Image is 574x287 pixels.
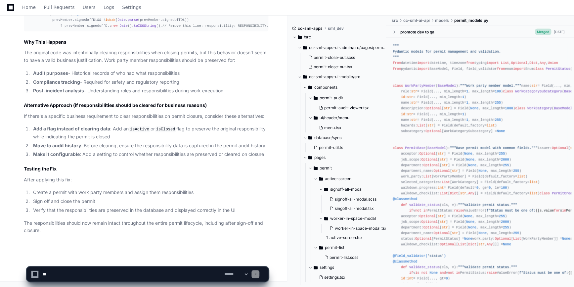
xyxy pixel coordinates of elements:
[503,89,513,93] span: class
[309,45,387,50] span: cc-sml-apps-ui-admin/src/pages/permit/permit-summary/permit-close-out
[427,123,433,127] span: str
[314,155,326,160] span: pages
[308,154,312,162] svg: Directory
[320,166,332,171] span: permit
[119,24,128,28] span: Date
[33,143,81,148] strong: Move to audit history
[391,18,398,23] span: src
[314,64,352,70] span: permit-close-out.tsx
[438,214,444,218] span: str
[529,61,538,65] span: Dict
[319,184,392,195] button: signoff-all-modal
[417,67,429,71] span: import
[24,39,268,45] h2: Why This Happens
[409,203,440,207] span: validate_status
[33,79,80,85] strong: Compliance tracking
[495,118,501,122] span: 255
[325,245,344,250] span: permit-list
[503,163,509,167] span: 255
[513,67,525,71] span: import
[462,95,464,99] span: 1
[314,242,392,253] button: permit-list
[411,118,417,122] span: str
[423,225,440,229] span: Optional
[562,237,570,241] span: None
[501,158,509,162] span: 2000
[308,83,312,91] svg: Directory
[324,105,369,111] span: permit-audit-viewer.tsx
[450,191,458,195] span: Dict
[401,203,407,207] span: def
[298,72,387,82] button: cc-sml-apps-ui-mobile/src
[442,163,448,167] span: str
[320,115,349,120] span: ui/header/menu
[464,152,472,156] span: None
[393,61,401,65] span: from
[460,84,521,88] span: """Work party member model."""
[438,84,456,88] span: BaseModel
[464,214,472,218] span: None
[308,163,392,173] button: permit
[427,254,444,258] span: 'status'
[487,123,495,127] span: list
[515,107,525,111] span: class
[306,62,383,72] button: permit-close-out.tsx
[517,174,525,178] span: list
[319,244,323,252] svg: Directory
[529,180,538,184] span: list
[31,198,268,205] li: Sign off and close the permit
[419,152,435,156] span: Optional
[401,112,405,116] span: id
[320,95,343,101] span: permit-audit
[309,74,360,79] span: cc-sml-apps-ui-mobile/src
[303,132,392,143] button: database/sync
[501,220,509,224] span: 2000
[476,186,478,190] span: 0
[155,126,177,132] code: isClosed
[311,143,388,152] button: permit-util.ts
[316,123,388,132] button: menu.tsx
[435,18,449,23] span: models
[31,87,268,95] li: - Understanding roles and responsibilities during work execution
[468,163,476,167] span: None
[314,164,318,172] svg: Directory
[330,235,363,240] span: active-screen.tsx
[458,203,517,207] span: """Validate permit status."""
[478,169,487,173] span: None
[438,152,444,156] span: str
[421,158,438,162] span: Optional
[393,197,417,201] span: @classmethod
[513,237,521,241] span: List
[487,61,499,65] span: import
[319,145,343,150] span: permit-util.ts
[31,151,268,158] li: : Add a setting to control whether responsibilities are preserved or cleared on closure
[423,174,432,178] span: List
[540,61,546,65] span: Any
[128,18,138,22] span: parse
[466,158,474,162] span: None
[393,67,401,71] span: from
[513,231,519,235] span: 255
[314,173,392,184] button: active-screen
[497,67,505,71] span: from
[319,175,323,183] svg: Directory
[31,142,268,150] li: : Before clearing, ensure the responsibility data is captured in the permit audit history
[562,209,566,213] span: in
[468,243,476,247] span: Dict
[423,163,440,167] span: Optional
[298,26,323,31] span: cc-sml-apps
[308,93,392,103] button: permit-audit
[393,84,403,88] span: class
[24,49,268,64] p: The original code was intentionally clearing responsibilities when closing permits, but this beha...
[303,82,392,93] button: components
[33,126,110,131] strong: Add a flag instead of clearing data
[466,101,468,105] span: 1
[111,24,117,28] span: new
[314,114,318,122] svg: Directory
[452,231,458,235] span: str
[415,209,421,213] span: not
[105,18,115,22] span: isNaN
[470,107,478,111] span: None
[407,112,413,116] span: str
[75,18,97,22] span: signedoffDt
